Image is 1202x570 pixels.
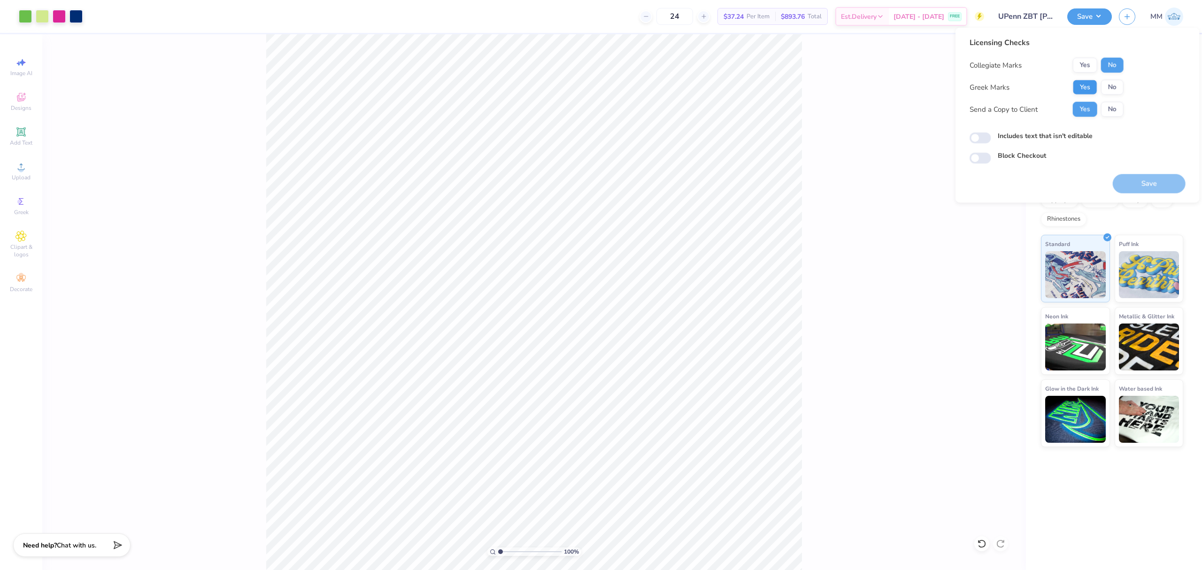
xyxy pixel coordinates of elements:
[1165,8,1183,26] img: Mariah Myssa Salurio
[14,208,29,216] span: Greek
[564,547,579,556] span: 100 %
[1041,212,1086,226] div: Rhinestones
[1045,324,1106,370] img: Neon Ink
[950,13,960,20] span: FREE
[1101,102,1124,117] button: No
[1119,396,1179,443] img: Water based Ink
[1073,80,1097,95] button: Yes
[10,139,32,146] span: Add Text
[781,12,805,22] span: $893.76
[1045,384,1099,393] span: Glow in the Dark Ink
[1045,311,1068,321] span: Neon Ink
[991,7,1060,26] input: Untitled Design
[1101,80,1124,95] button: No
[894,12,944,22] span: [DATE] - [DATE]
[1119,239,1139,249] span: Puff Ink
[1150,11,1163,22] span: MM
[808,12,822,22] span: Total
[970,104,1038,115] div: Send a Copy to Client
[11,104,31,112] span: Designs
[998,131,1093,141] label: Includes text that isn't editable
[10,69,32,77] span: Image AI
[1101,58,1124,73] button: No
[970,82,1009,92] div: Greek Marks
[970,37,1124,48] div: Licensing Checks
[724,12,744,22] span: $37.24
[1073,58,1097,73] button: Yes
[1150,8,1183,26] a: MM
[1067,8,1112,25] button: Save
[1119,311,1174,321] span: Metallic & Glitter Ink
[57,541,96,550] span: Chat with us.
[10,285,32,293] span: Decorate
[970,60,1022,70] div: Collegiate Marks
[1073,102,1097,117] button: Yes
[998,151,1046,161] label: Block Checkout
[747,12,770,22] span: Per Item
[1045,251,1106,298] img: Standard
[1045,396,1106,443] img: Glow in the Dark Ink
[12,174,31,181] span: Upload
[841,12,877,22] span: Est. Delivery
[5,243,38,258] span: Clipart & logos
[656,8,693,25] input: – –
[23,541,57,550] strong: Need help?
[1119,384,1162,393] span: Water based Ink
[1119,251,1179,298] img: Puff Ink
[1119,324,1179,370] img: Metallic & Glitter Ink
[1045,239,1070,249] span: Standard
